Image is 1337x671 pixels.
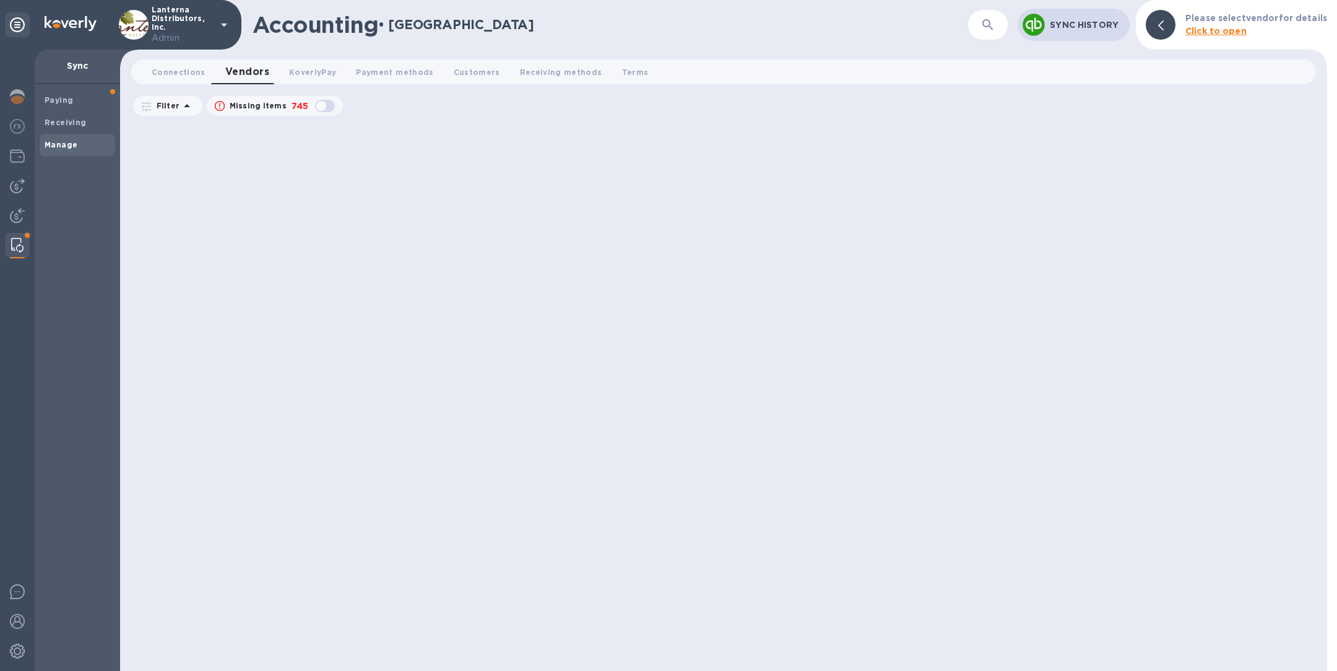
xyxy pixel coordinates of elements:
img: Logo [45,16,97,31]
div: Unpin categories [5,12,30,37]
p: 745 [292,100,308,113]
img: Foreign exchange [10,119,25,134]
p: Lanterna Distributors, Inc. [152,6,214,45]
span: KoverlyPay [289,66,336,79]
b: Click to open [1185,26,1247,36]
p: Sync History [1050,19,1120,31]
b: Please select vendor for details [1185,13,1327,23]
button: Missing items745 [207,96,343,116]
p: Sync [45,59,110,72]
b: Receiving [45,118,87,127]
span: Payment methods [356,66,433,79]
img: Wallets [10,149,25,164]
span: Receiving methods [520,66,602,79]
b: Manage [45,140,77,149]
p: Missing items [230,100,287,112]
p: Filter [152,100,180,111]
span: Customers [454,66,500,79]
span: Terms [622,66,649,79]
p: Admin [152,32,214,45]
b: Paying [45,95,73,105]
h1: Accounting [253,12,378,38]
span: Connections [152,66,206,79]
h2: • [GEOGRAPHIC_DATA] [378,17,534,32]
span: Vendors [225,63,269,81]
